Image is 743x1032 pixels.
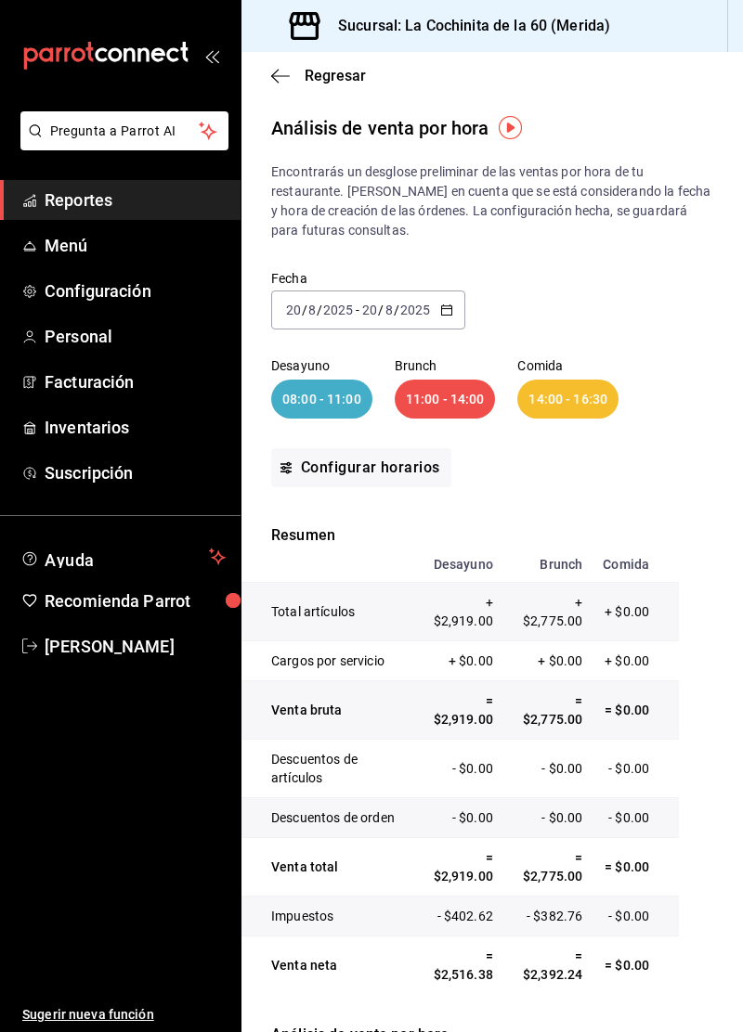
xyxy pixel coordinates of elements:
span: Inventarios [45,415,226,440]
td: Cargos por servicio [241,641,414,681]
span: Reportes [45,187,226,213]
span: Facturación [45,369,226,394]
td: = $2,775.00 [503,838,593,897]
p: Desayuno [271,359,372,372]
td: - $0.00 [414,798,503,838]
label: Fecha [271,272,465,285]
input: ---- [399,303,431,317]
td: Descuentos de orden [241,798,414,838]
td: - $0.00 [593,897,679,936]
div: 14:00 - 16:30 [517,380,619,419]
div: 08:00 - 11:00 [271,380,372,419]
button: Regresar [271,67,366,84]
td: Venta neta [241,936,414,995]
td: = $2,919.00 [414,838,503,897]
input: -- [385,303,394,317]
div: 11:00 - 14:00 [395,380,496,419]
input: -- [285,303,302,317]
td: = $2,392.24 [503,936,593,995]
td: - $382.76 [503,897,593,936]
td: = $0.00 [593,681,679,740]
img: Tooltip marker [499,116,522,139]
td: + $0.00 [503,641,593,681]
td: + $0.00 [593,641,679,681]
td: - $0.00 [503,740,593,798]
span: Menú [45,233,226,258]
a: Pregunta a Parrot AI [13,135,228,154]
td: Venta bruta [241,681,414,740]
td: + $2,919.00 [414,583,503,641]
td: - $0.00 [593,740,679,798]
td: - $0.00 [593,798,679,838]
input: -- [361,303,378,317]
span: Recomienda Parrot [45,588,226,613]
span: Suscripción [45,460,226,485]
span: / [378,303,384,317]
td: = $0.00 [593,838,679,897]
button: Pregunta a Parrot AI [20,111,228,150]
p: Brunch [395,359,496,372]
span: Regresar [305,67,366,84]
span: Personal [45,324,226,349]
div: Análisis de venta por hora [271,114,489,142]
td: - $0.00 [503,798,593,838]
th: Comida [593,547,679,583]
td: = $2,775.00 [503,681,593,740]
th: Desayuno [414,547,503,583]
td: + $0.00 [414,641,503,681]
td: + $2,775.00 [503,583,593,641]
span: / [302,303,307,317]
td: Venta total [241,838,414,897]
td: - $0.00 [414,740,503,798]
td: Descuentos de artículos [241,740,414,798]
input: -- [307,303,317,317]
span: / [317,303,322,317]
button: Configurar horarios [271,448,451,487]
span: [PERSON_NAME] [45,634,226,659]
span: Pregunta a Parrot AI [50,122,200,141]
td: - $402.62 [414,897,503,936]
span: / [394,303,399,317]
p: Encontrarás un desglose preliminar de las ventas por hora de tu restaurante. [PERSON_NAME] en cue... [271,162,713,240]
td: + $0.00 [593,583,679,641]
input: ---- [322,303,354,317]
span: Sugerir nueva función [22,1005,226,1025]
p: Comida [517,359,619,372]
button: open_drawer_menu [204,48,219,63]
td: = $2,516.38 [414,936,503,995]
p: Resumen [241,524,679,547]
span: Ayuda [45,546,202,568]
td: Impuestos [241,897,414,936]
span: Configuración [45,278,226,303]
h3: Sucursal: La Cochinita de la 60 (Merida) [323,15,610,37]
th: Brunch [503,547,593,583]
span: - [356,303,359,317]
td: = $2,919.00 [414,681,503,740]
td: Total artículos [241,583,414,641]
td: = $0.00 [593,936,679,995]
